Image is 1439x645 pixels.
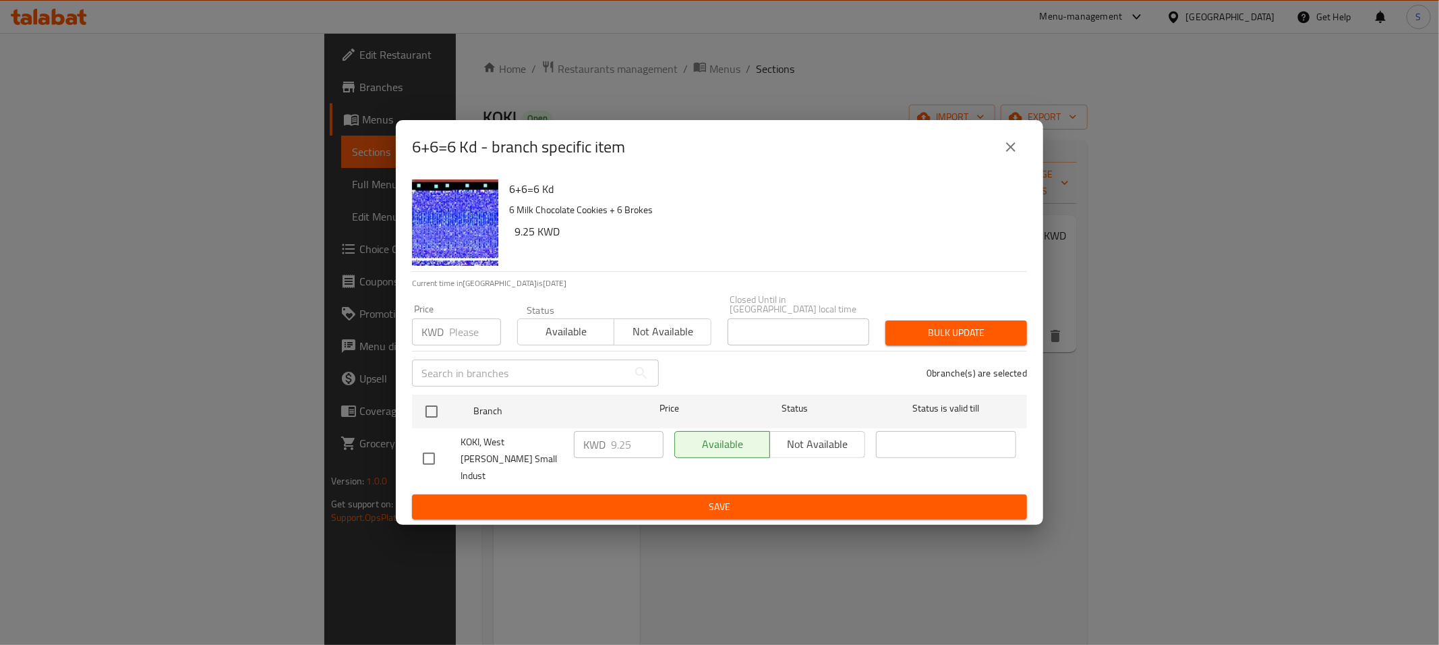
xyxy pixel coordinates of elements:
span: Not available [620,322,705,341]
p: KWD [421,324,444,340]
button: Available [517,318,614,345]
p: KWD [583,437,606,453]
img: 6+6=6 Kd [412,179,498,266]
span: KOKI, West [PERSON_NAME] Small Indust [461,434,563,484]
span: Save [423,499,1016,515]
span: Price [624,400,714,417]
h6: 9.25 KWD [515,222,1016,241]
p: 6 Milk Chocolate Cookies + 6 Brokes [509,202,1016,219]
button: Bulk update [885,320,1027,345]
input: Please enter price [611,431,664,458]
button: close [995,131,1027,163]
span: Status [725,400,865,417]
button: Save [412,495,1027,520]
span: Bulk update [896,325,1016,341]
span: Branch [473,403,614,420]
span: Status is valid till [876,400,1016,417]
input: Please enter price [449,318,501,345]
p: Current time in [GEOGRAPHIC_DATA] is [DATE] [412,277,1027,289]
input: Search in branches [412,360,628,387]
h6: 6+6=6 Kd [509,179,1016,198]
button: Not available [614,318,711,345]
span: Available [523,322,609,341]
p: 0 branche(s) are selected [927,366,1027,380]
h2: 6+6=6 Kd - branch specific item [412,136,625,158]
